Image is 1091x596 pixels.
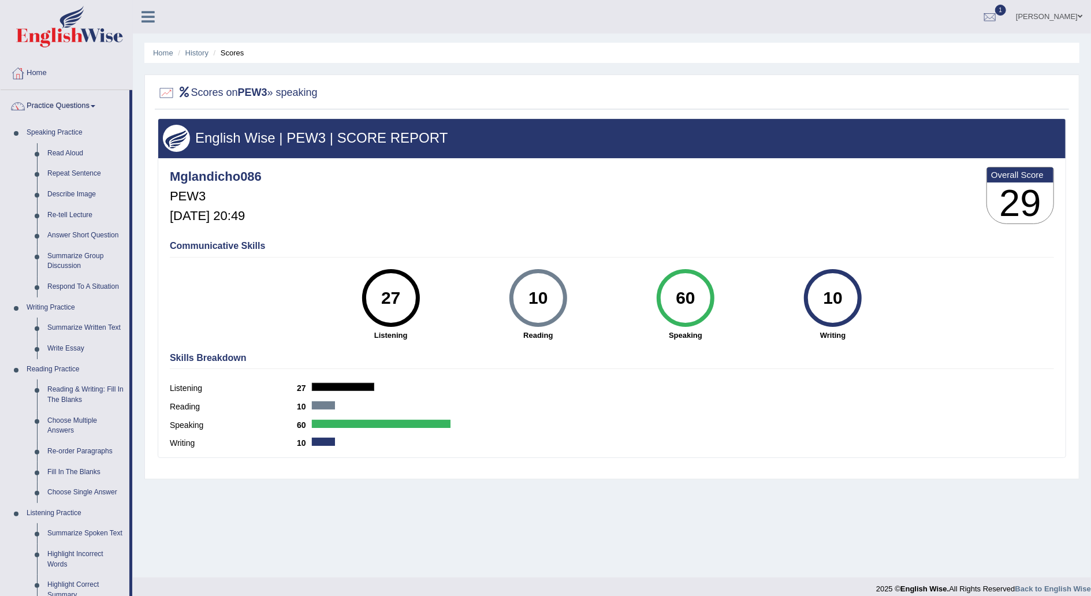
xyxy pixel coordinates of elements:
[987,182,1053,224] h3: 29
[617,330,753,341] strong: Speaking
[370,274,412,322] div: 27
[42,318,129,338] a: Summarize Written Text
[664,274,706,322] div: 60
[170,189,262,203] h5: PEW3
[170,382,297,394] label: Listening
[170,419,297,431] label: Speaking
[42,462,129,483] a: Fill In The Blanks
[42,441,129,462] a: Re-order Paragraphs
[42,379,129,410] a: Reading & Writing: Fill In The Blanks
[21,122,129,143] a: Speaking Practice
[163,131,1061,146] h3: English Wise | PEW3 | SCORE REPORT
[470,330,606,341] strong: Reading
[170,437,297,449] label: Writing
[42,246,129,277] a: Summarize Group Discussion
[297,420,312,430] b: 60
[211,47,244,58] li: Scores
[170,209,262,223] h5: [DATE] 20:49
[158,84,318,102] h2: Scores on » speaking
[163,125,190,152] img: wings.png
[170,170,262,184] h4: Mglandicho086
[42,482,129,503] a: Choose Single Answer
[1,57,132,86] a: Home
[812,274,854,322] div: 10
[170,241,1054,251] h4: Communicative Skills
[153,49,173,57] a: Home
[42,544,129,575] a: Highlight Incorrect Words
[42,163,129,184] a: Repeat Sentence
[323,330,459,341] strong: Listening
[185,49,208,57] a: History
[42,338,129,359] a: Write Essay
[42,523,129,544] a: Summarize Spoken Text
[21,297,129,318] a: Writing Practice
[42,411,129,441] a: Choose Multiple Answers
[42,143,129,164] a: Read Aloud
[297,383,312,393] b: 27
[991,170,1049,180] b: Overall Score
[170,401,297,413] label: Reading
[1,90,129,119] a: Practice Questions
[42,277,129,297] a: Respond To A Situation
[170,353,1054,363] h4: Skills Breakdown
[42,184,129,205] a: Describe Image
[876,578,1091,594] div: 2025 © All Rights Reserved
[238,87,267,98] b: PEW3
[42,225,129,246] a: Answer Short Question
[21,359,129,380] a: Reading Practice
[297,438,312,448] b: 10
[42,205,129,226] a: Re-tell Lecture
[995,5,1007,16] span: 1
[900,584,949,593] strong: English Wise.
[765,330,901,341] strong: Writing
[297,402,312,411] b: 10
[517,274,559,322] div: 10
[1015,584,1091,593] a: Back to English Wise
[21,503,129,524] a: Listening Practice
